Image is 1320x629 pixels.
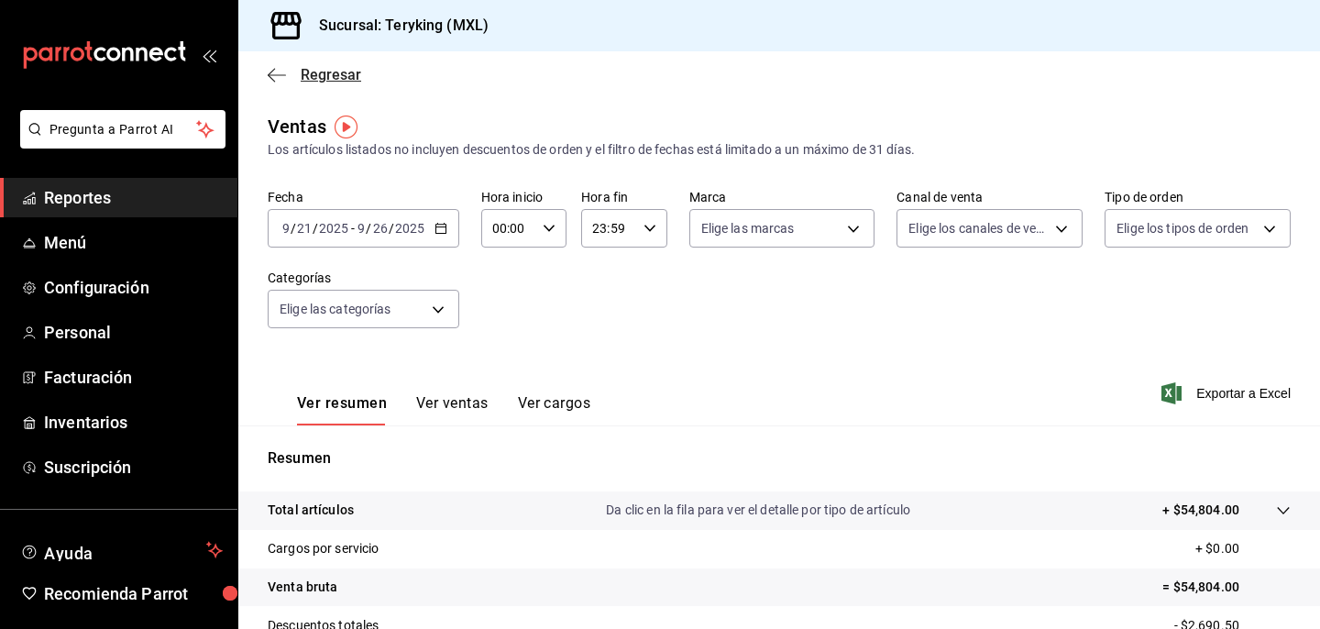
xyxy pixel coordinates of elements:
span: Suscripción [44,455,223,480]
div: navigation tabs [297,394,590,425]
span: Elige los canales de venta [908,219,1049,237]
label: Marca [689,191,875,204]
span: / [389,221,394,236]
span: Elige los tipos de orden [1116,219,1248,237]
img: Tooltip marker [335,116,357,138]
p: Resumen [268,447,1291,469]
span: Elige las marcas [701,219,795,237]
button: Regresar [268,66,361,83]
span: / [366,221,371,236]
input: -- [296,221,313,236]
span: Inventarios [44,410,223,435]
label: Canal de venta [896,191,1083,204]
span: Ayuda [44,539,199,561]
button: Exportar a Excel [1165,382,1291,404]
span: Pregunta a Parrot AI [49,120,197,139]
span: / [291,221,296,236]
div: Ventas [268,113,326,140]
span: - [351,221,355,236]
button: Ver cargos [518,394,591,425]
p: Cargos por servicio [268,539,379,558]
label: Tipo de orden [1105,191,1291,204]
span: / [313,221,318,236]
input: -- [357,221,366,236]
label: Hora inicio [481,191,566,204]
input: -- [372,221,389,236]
p: Da clic en la fila para ver el detalle por tipo de artículo [606,501,910,520]
p: + $54,804.00 [1162,501,1239,520]
button: Pregunta a Parrot AI [20,110,225,149]
a: Pregunta a Parrot AI [13,133,225,152]
span: Personal [44,320,223,345]
label: Fecha [268,191,459,204]
label: Hora fin [581,191,666,204]
div: Los artículos listados no incluyen descuentos de orden y el filtro de fechas está limitado a un m... [268,140,1291,160]
button: open_drawer_menu [202,48,216,62]
span: Facturación [44,365,223,390]
span: Recomienda Parrot [44,581,223,606]
button: Ver ventas [416,394,489,425]
span: Configuración [44,275,223,300]
span: Regresar [301,66,361,83]
input: ---- [394,221,425,236]
label: Categorías [268,271,459,284]
h3: Sucursal: Teryking (MXL) [304,15,489,37]
p: Total artículos [268,501,354,520]
button: Ver resumen [297,394,387,425]
p: = $54,804.00 [1162,578,1291,597]
span: Elige las categorías [280,300,391,318]
span: Menú [44,230,223,255]
input: -- [281,221,291,236]
p: + $0.00 [1195,539,1291,558]
input: ---- [318,221,349,236]
p: Venta bruta [268,578,337,597]
span: Reportes [44,185,223,210]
